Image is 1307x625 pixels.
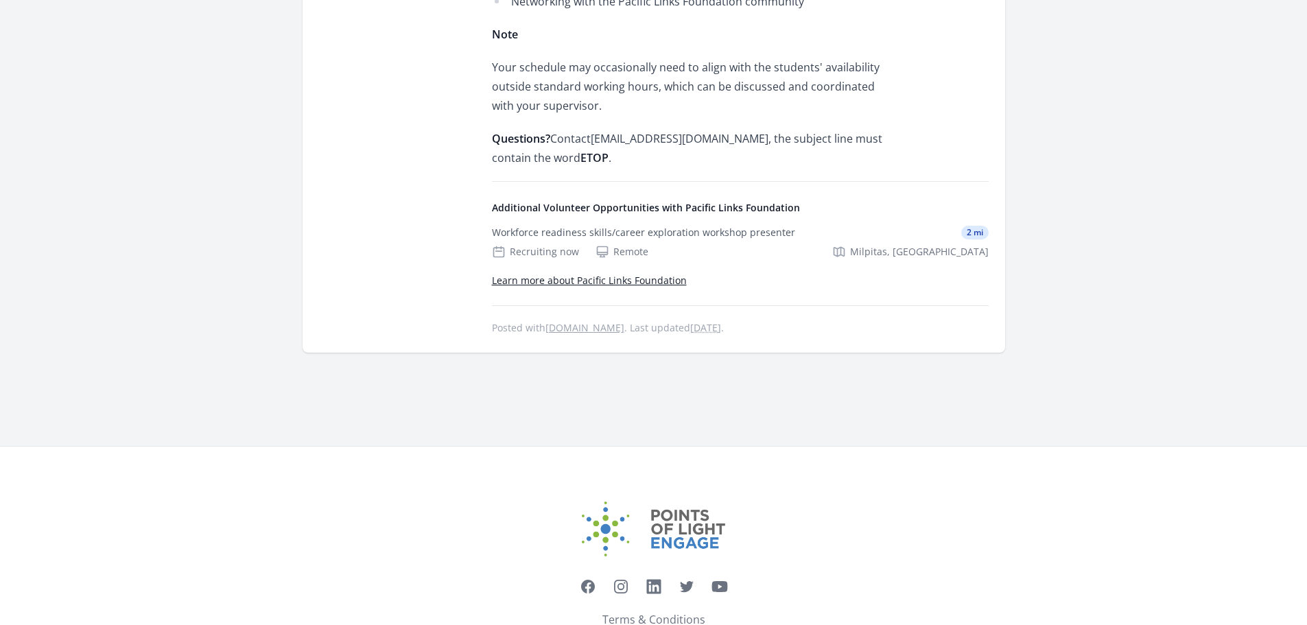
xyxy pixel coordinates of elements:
div: Recruiting now [492,245,579,259]
strong: Note [492,27,518,42]
span: 2 mi [961,226,989,239]
a: [DOMAIN_NAME] [545,321,624,334]
div: Remote [596,245,648,259]
img: Points of Light Engage [582,502,726,556]
p: Your schedule may occasionally need to align with the students' availability outside standard wor... [492,58,893,115]
a: Workforce readiness skills/career exploration workshop presenter 2 mi Recruiting now Remote Milpi... [486,215,994,270]
p: Contact [EMAIL_ADDRESS][DOMAIN_NAME] , the subject line must contain the word . [492,129,893,167]
h4: Additional Volunteer Opportunities with Pacific Links Foundation [492,201,989,215]
abbr: Thu, Sep 25, 2025 9:44 PM [690,321,721,334]
strong: Questions? [492,131,550,146]
span: Milpitas, [GEOGRAPHIC_DATA] [850,245,989,259]
a: Learn more about Pacific Links Foundation [492,274,687,287]
p: Posted with . Last updated . [492,322,989,333]
div: Workforce readiness skills/career exploration workshop presenter [492,226,795,239]
strong: ETOP [580,150,609,165]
